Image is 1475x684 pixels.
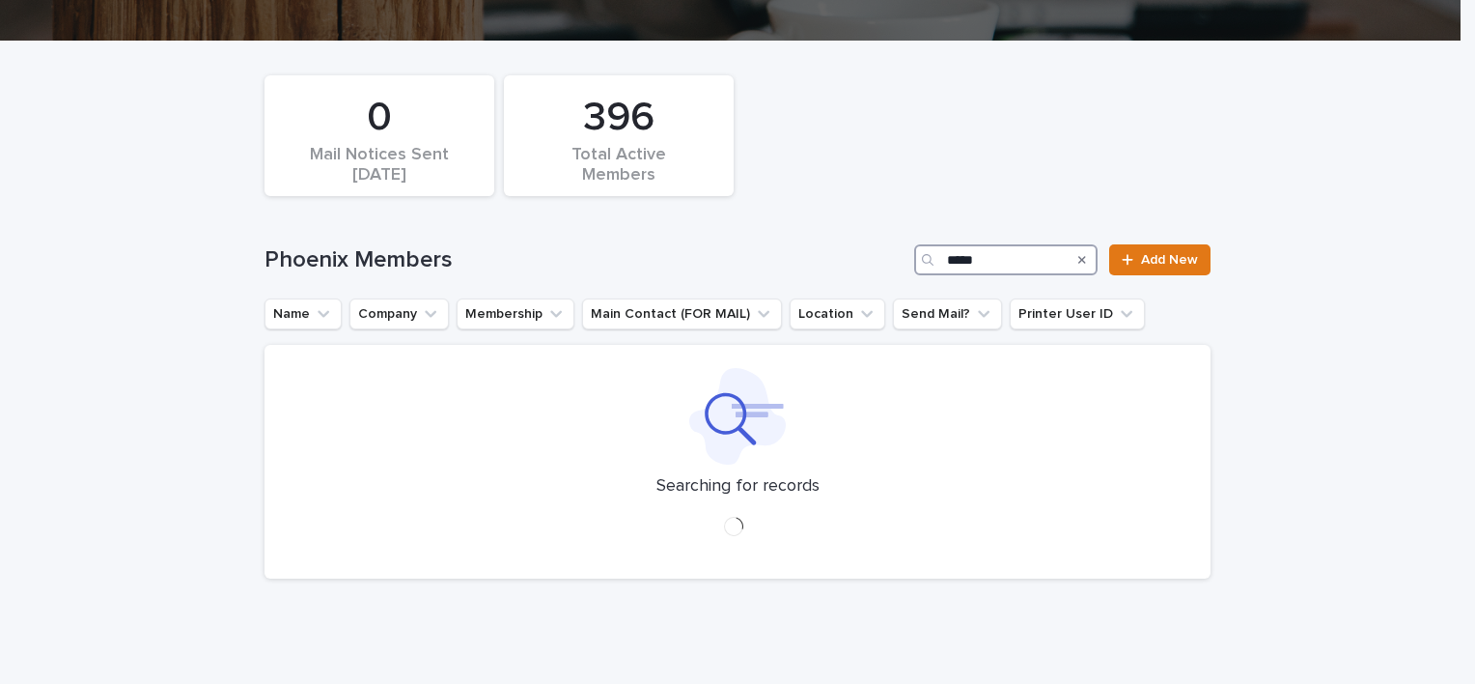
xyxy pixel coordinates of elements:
h1: Phoenix Members [264,246,906,274]
p: Searching for records [656,476,820,498]
input: Search [914,244,1098,275]
a: Add New [1109,244,1211,275]
button: Location [790,299,885,329]
div: 396 [537,94,701,142]
button: Company [349,299,449,329]
button: Name [264,299,342,329]
span: Add New [1141,253,1198,267]
button: Printer User ID [1010,299,1145,329]
div: Total Active Members [537,145,701,185]
div: Mail Notices Sent [DATE] [297,145,461,185]
div: 0 [297,94,461,142]
button: Send Mail? [893,299,1002,329]
button: Main Contact (FOR MAIL) [582,299,782,329]
button: Membership [457,299,574,329]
